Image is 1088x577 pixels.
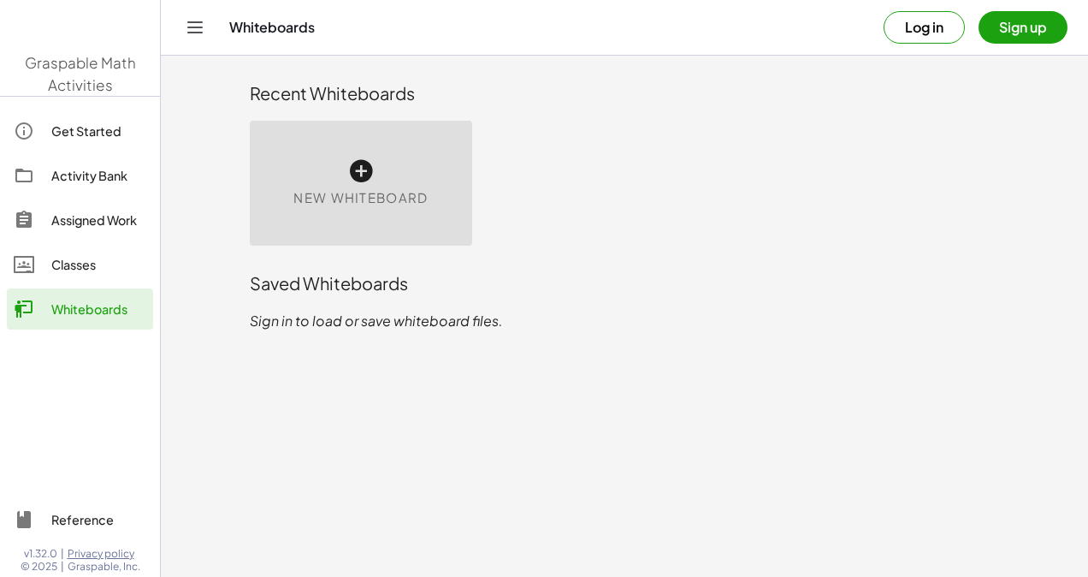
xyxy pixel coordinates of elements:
[250,271,999,295] div: Saved Whiteboards
[51,299,146,319] div: Whiteboards
[51,210,146,230] div: Assigned Work
[7,499,153,540] a: Reference
[25,53,136,94] span: Graspable Math Activities
[7,288,153,330] a: Whiteboards
[7,199,153,241] a: Assigned Work
[61,547,64,561] span: |
[24,547,57,561] span: v1.32.0
[979,11,1067,44] button: Sign up
[51,509,146,530] div: Reference
[51,254,146,275] div: Classes
[68,560,140,574] span: Graspable, Inc.
[21,560,57,574] span: © 2025
[7,244,153,285] a: Classes
[68,547,140,561] a: Privacy policy
[51,165,146,186] div: Activity Bank
[293,188,428,208] span: New Whiteboard
[7,110,153,152] a: Get Started
[884,11,965,44] button: Log in
[181,14,209,41] button: Toggle navigation
[7,155,153,196] a: Activity Bank
[250,81,999,105] div: Recent Whiteboards
[51,121,146,141] div: Get Started
[61,560,64,574] span: |
[250,311,999,331] p: Sign in to load or save whiteboard files.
